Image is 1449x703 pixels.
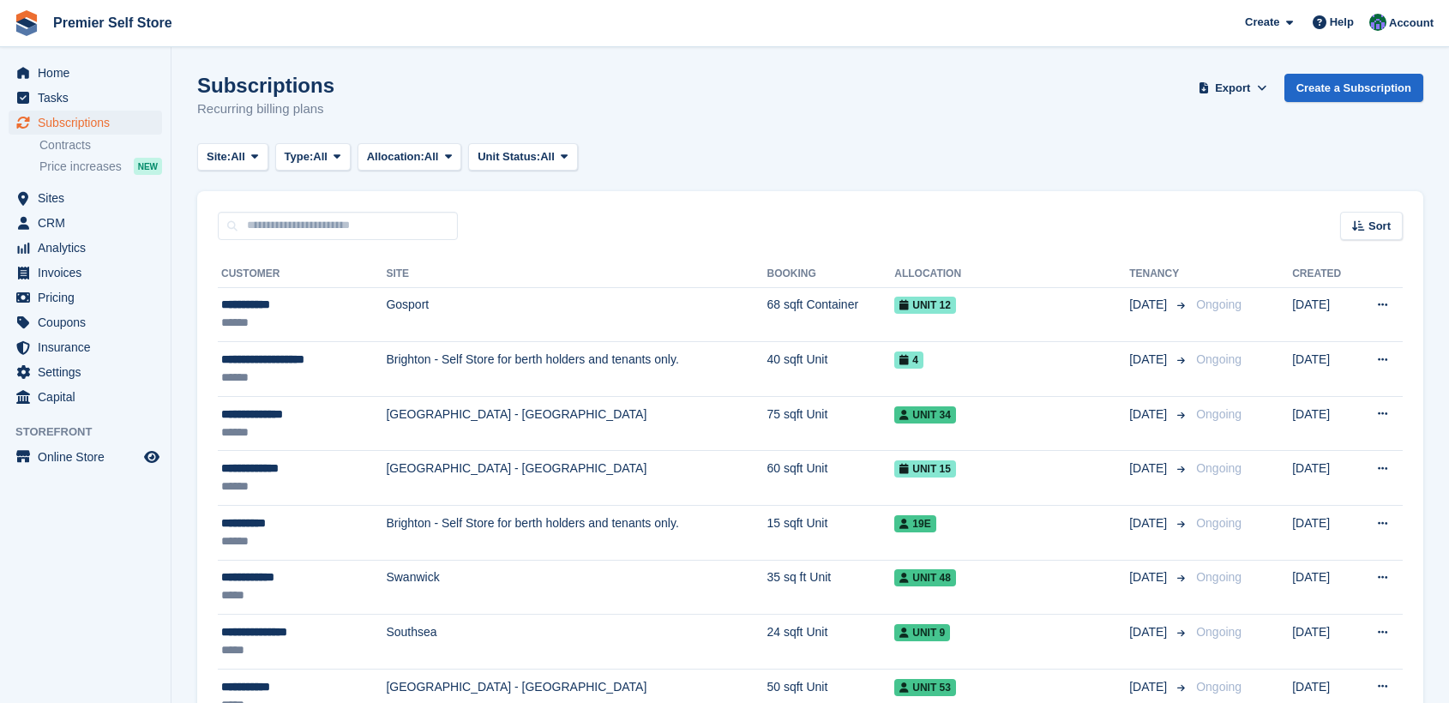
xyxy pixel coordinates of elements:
[197,74,334,97] h1: Subscriptions
[767,560,894,615] td: 35 sq ft Unit
[9,211,162,235] a: menu
[1245,14,1279,31] span: Create
[1129,568,1170,586] span: [DATE]
[1292,615,1356,670] td: [DATE]
[1129,460,1170,478] span: [DATE]
[1292,261,1356,288] th: Created
[38,310,141,334] span: Coupons
[894,261,1129,288] th: Allocation
[207,148,231,165] span: Site:
[9,385,162,409] a: menu
[38,445,141,469] span: Online Store
[386,287,767,342] td: Gosport
[386,396,767,451] td: [GEOGRAPHIC_DATA] - [GEOGRAPHIC_DATA]
[1196,570,1242,584] span: Ongoing
[134,158,162,175] div: NEW
[767,287,894,342] td: 68 sqft Container
[9,61,162,85] a: menu
[9,285,162,309] a: menu
[894,406,956,424] span: Unit 34
[1196,407,1242,421] span: Ongoing
[9,186,162,210] a: menu
[14,10,39,36] img: stora-icon-8386f47178a22dfd0bd8f6a31ec36ba5ce8667c1dd55bd0f319d3a0aa187defe.svg
[386,342,767,397] td: Brighton - Self Store for berth holders and tenants only.
[1196,516,1242,530] span: Ongoing
[1129,623,1170,641] span: [DATE]
[1196,461,1242,475] span: Ongoing
[386,261,767,288] th: Site
[197,143,268,171] button: Site: All
[38,211,141,235] span: CRM
[424,148,439,165] span: All
[38,111,141,135] span: Subscriptions
[1196,352,1242,366] span: Ongoing
[478,148,540,165] span: Unit Status:
[38,186,141,210] span: Sites
[367,148,424,165] span: Allocation:
[767,342,894,397] td: 40 sqft Unit
[894,351,923,369] span: 4
[1129,351,1170,369] span: [DATE]
[141,447,162,467] a: Preview store
[218,261,386,288] th: Customer
[894,679,956,696] span: Unit 53
[9,360,162,384] a: menu
[275,143,351,171] button: Type: All
[9,261,162,285] a: menu
[39,157,162,176] a: Price increases NEW
[38,335,141,359] span: Insurance
[1368,218,1391,235] span: Sort
[1292,342,1356,397] td: [DATE]
[540,148,555,165] span: All
[231,148,245,165] span: All
[1129,678,1170,696] span: [DATE]
[1292,451,1356,506] td: [DATE]
[285,148,314,165] span: Type:
[767,451,894,506] td: 60 sqft Unit
[9,111,162,135] a: menu
[386,451,767,506] td: [GEOGRAPHIC_DATA] - [GEOGRAPHIC_DATA]
[38,261,141,285] span: Invoices
[767,615,894,670] td: 24 sqft Unit
[386,506,767,561] td: Brighton - Self Store for berth holders and tenants only.
[1292,506,1356,561] td: [DATE]
[1196,297,1242,311] span: Ongoing
[1195,74,1271,102] button: Export
[386,560,767,615] td: Swanwick
[38,285,141,309] span: Pricing
[9,445,162,469] a: menu
[1129,514,1170,532] span: [DATE]
[358,143,462,171] button: Allocation: All
[767,506,894,561] td: 15 sqft Unit
[894,569,956,586] span: Unit 48
[894,460,956,478] span: Unit 15
[38,385,141,409] span: Capital
[9,236,162,260] a: menu
[1369,14,1386,31] img: Jo Granger
[1284,74,1423,102] a: Create a Subscription
[9,310,162,334] a: menu
[767,396,894,451] td: 75 sqft Unit
[15,424,171,441] span: Storefront
[38,360,141,384] span: Settings
[386,615,767,670] td: Southsea
[38,236,141,260] span: Analytics
[38,86,141,110] span: Tasks
[313,148,328,165] span: All
[1196,680,1242,694] span: Ongoing
[1196,625,1242,639] span: Ongoing
[894,515,935,532] span: 19E
[9,86,162,110] a: menu
[46,9,179,37] a: Premier Self Store
[468,143,577,171] button: Unit Status: All
[1330,14,1354,31] span: Help
[767,261,894,288] th: Booking
[9,335,162,359] a: menu
[38,61,141,85] span: Home
[1292,396,1356,451] td: [DATE]
[1129,261,1189,288] th: Tenancy
[1129,296,1170,314] span: [DATE]
[1292,287,1356,342] td: [DATE]
[1129,406,1170,424] span: [DATE]
[1215,80,1250,97] span: Export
